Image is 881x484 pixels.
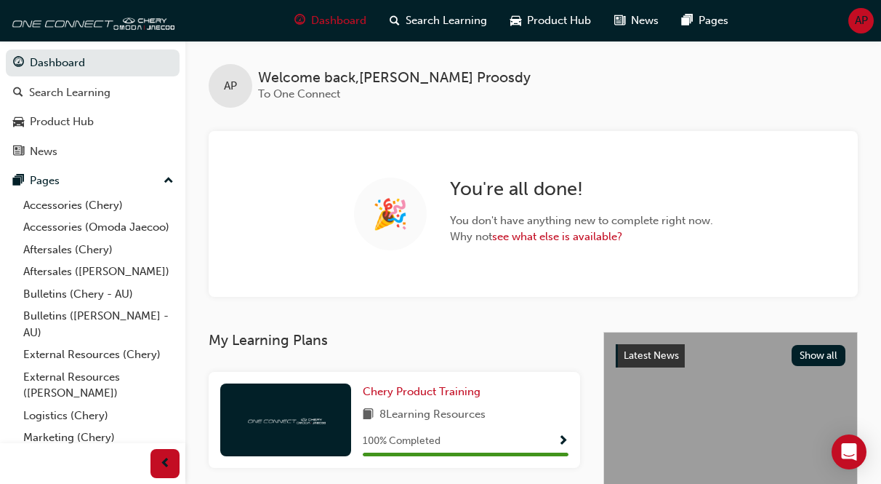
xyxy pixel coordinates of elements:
[13,87,23,100] span: search-icon
[13,175,24,188] span: pages-icon
[378,6,499,36] a: search-iconSearch Learning
[372,206,409,223] span: 🎉
[311,12,366,29] span: Dashboard
[670,6,740,36] a: pages-iconPages
[848,8,874,33] button: AP
[363,385,480,398] span: Chery Product Training
[164,172,174,191] span: up-icon
[13,116,24,129] span: car-icon
[363,433,441,450] span: 100 % Completed
[527,12,591,29] span: Product Hub
[283,6,378,36] a: guage-iconDashboard
[450,229,713,245] span: Why not
[855,12,868,29] span: AP
[7,6,174,35] img: oneconnect
[631,12,659,29] span: News
[616,344,845,368] a: Latest NewsShow all
[17,427,180,449] a: Marketing (Chery)
[363,406,374,424] span: book-icon
[209,332,580,349] h3: My Learning Plans
[30,114,94,130] div: Product Hub
[17,216,180,239] a: Accessories (Omoda Jaecoo)
[17,194,180,217] a: Accessories (Chery)
[603,6,670,36] a: news-iconNews
[390,12,400,30] span: search-icon
[30,172,60,189] div: Pages
[363,384,486,400] a: Chery Product Training
[6,167,180,194] button: Pages
[17,405,180,427] a: Logistics (Chery)
[17,366,180,405] a: External Resources ([PERSON_NAME])
[450,213,713,229] span: You don ' t have anything new to complete right now.
[224,78,237,95] span: AP
[510,12,521,30] span: car-icon
[699,12,728,29] span: Pages
[614,12,625,30] span: news-icon
[624,349,679,362] span: Latest News
[682,12,693,30] span: pages-icon
[246,413,326,427] img: oneconnect
[258,87,340,100] span: To One Connect
[160,455,171,473] span: prev-icon
[6,138,180,165] a: News
[492,230,622,243] a: see what else is available?
[6,47,180,167] button: DashboardSearch LearningProduct HubNews
[558,432,568,451] button: Show Progress
[17,283,180,306] a: Bulletins (Chery - AU)
[6,49,180,76] a: Dashboard
[258,70,531,87] span: Welcome back , [PERSON_NAME] Proosdy
[6,108,180,135] a: Product Hub
[499,6,603,36] a: car-iconProduct Hub
[17,344,180,366] a: External Resources (Chery)
[17,305,180,344] a: Bulletins ([PERSON_NAME] - AU)
[6,79,180,106] a: Search Learning
[558,435,568,448] span: Show Progress
[17,239,180,261] a: Aftersales (Chery)
[29,84,110,101] div: Search Learning
[13,146,24,159] span: news-icon
[17,261,180,283] a: Aftersales ([PERSON_NAME])
[450,178,713,201] h2: You ' re all done!
[832,435,866,469] div: Open Intercom Messenger
[294,12,305,30] span: guage-icon
[406,12,487,29] span: Search Learning
[13,57,24,70] span: guage-icon
[792,345,846,366] button: Show all
[30,143,57,160] div: News
[379,406,486,424] span: 8 Learning Resources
